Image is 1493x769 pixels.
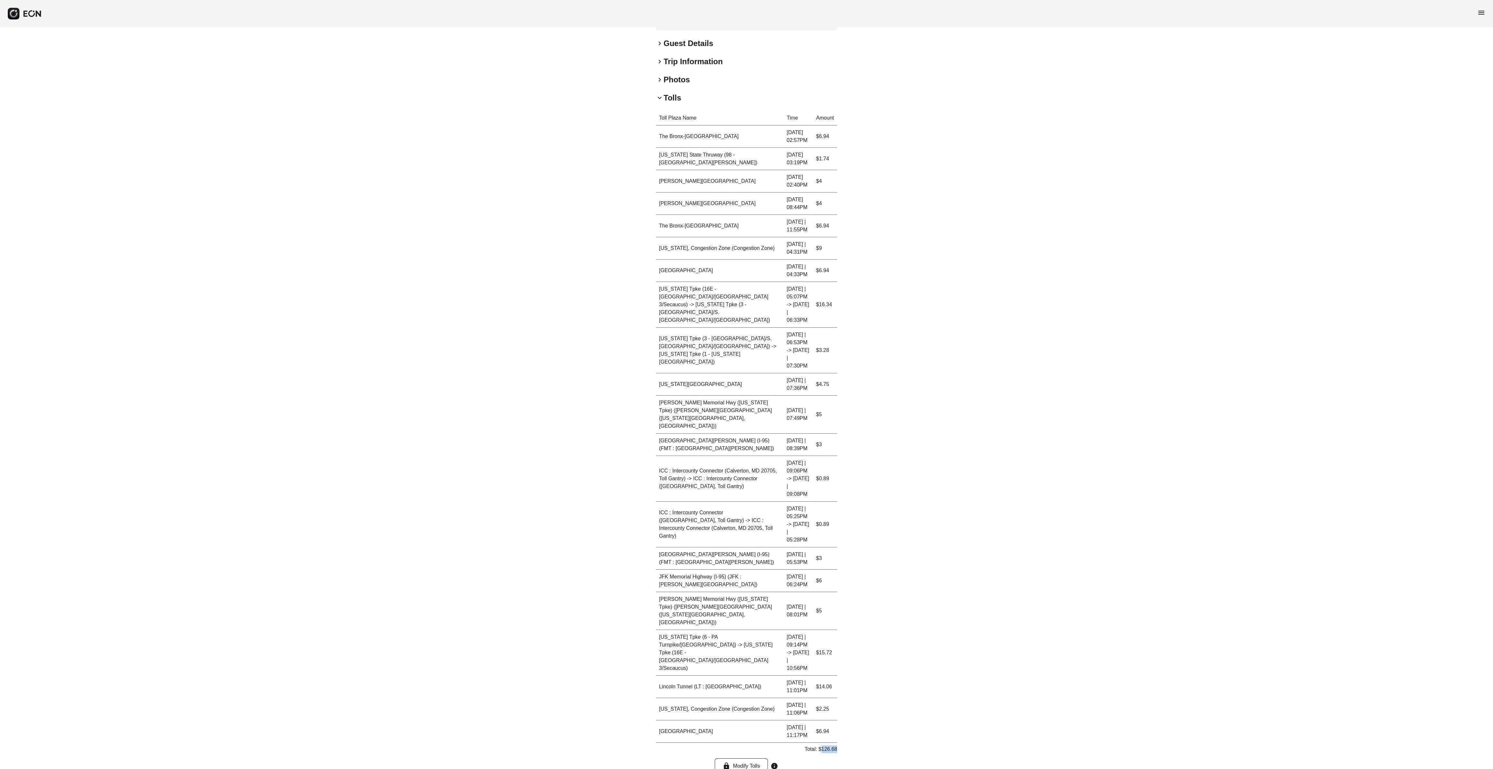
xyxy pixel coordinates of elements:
td: $6.94 [813,125,837,148]
h2: Guest Details [664,38,713,49]
td: [US_STATE] Tpke (6 - PA Turnpike/[GEOGRAPHIC_DATA]) -> [US_STATE] Tpke (16E - [GEOGRAPHIC_DATA]/[... [656,630,783,676]
td: [GEOGRAPHIC_DATA][PERSON_NAME] (I-95) (FMT : [GEOGRAPHIC_DATA][PERSON_NAME]) [656,547,783,570]
td: JFK Memorial Highway (I-95) (JFK : [PERSON_NAME][GEOGRAPHIC_DATA]) [656,570,783,592]
td: $6.94 [813,215,837,237]
td: [US_STATE][GEOGRAPHIC_DATA] [656,373,783,396]
td: [DATE] | 08:39PM [783,434,813,456]
span: menu [1477,9,1485,17]
td: $3 [813,434,837,456]
td: [DATE] | 11:17PM [783,720,813,743]
th: Amount [813,111,837,125]
td: $4.75 [813,373,837,396]
td: $6 [813,570,837,592]
td: [GEOGRAPHIC_DATA] [656,720,783,743]
span: keyboard_arrow_right [656,40,664,47]
td: $2.25 [813,698,837,720]
span: keyboard_arrow_right [656,76,664,84]
td: [PERSON_NAME][GEOGRAPHIC_DATA] [656,192,783,215]
td: [DATE] | 05:53PM [783,547,813,570]
td: [DATE] | 04:31PM [783,237,813,260]
td: [US_STATE] State Thruway (98 - [GEOGRAPHIC_DATA][PERSON_NAME]) [656,148,783,170]
h2: Trip Information [664,56,723,67]
td: [US_STATE] Tpke (16E - [GEOGRAPHIC_DATA]/[GEOGRAPHIC_DATA] 3/Secaucus) -> [US_STATE] Tpke (3 - [G... [656,282,783,328]
td: $3.28 [813,328,837,373]
td: $0.89 [813,456,837,502]
td: $9 [813,237,837,260]
td: $5 [813,592,837,630]
td: $6.94 [813,260,837,282]
h2: Photos [664,75,690,85]
td: $4 [813,170,837,192]
td: ICC : Intercounty Connector ([GEOGRAPHIC_DATA], Toll Gantry) -> ICC : Intercounty Connector (Calv... [656,502,783,547]
td: The Bronx-[GEOGRAPHIC_DATA] [656,125,783,148]
td: [DATE] | 07:36PM [783,373,813,396]
td: [DATE] | 09:06PM -> [DATE] | 09:08PM [783,456,813,502]
td: $5 [813,396,837,434]
td: [PERSON_NAME][GEOGRAPHIC_DATA] [656,170,783,192]
h2: Tolls [664,93,681,103]
span: keyboard_arrow_down [656,94,664,102]
td: [US_STATE] Tpke (3 - [GEOGRAPHIC_DATA]/S. [GEOGRAPHIC_DATA]/[GEOGRAPHIC_DATA]) -> [US_STATE] Tpke... [656,328,783,373]
td: [DATE] | 05:07PM -> [DATE] | 06:33PM [783,282,813,328]
td: $6.94 [813,720,837,743]
td: $16.34 [813,282,837,328]
td: [DATE] 02:57PM [783,125,813,148]
td: [DATE] | 08:01PM [783,592,813,630]
td: [US_STATE], Congestion Zone (Congestion Zone) [656,237,783,260]
td: [DATE] | 11:06PM [783,698,813,720]
td: $1.74 [813,148,837,170]
td: The Bronx-[GEOGRAPHIC_DATA] [656,215,783,237]
td: [DATE] | 07:49PM [783,396,813,434]
p: Total: $126.68 [804,745,837,753]
td: [US_STATE], Congestion Zone (Congestion Zone) [656,698,783,720]
td: $4 [813,192,837,215]
td: [DATE] | 11:55PM [783,215,813,237]
td: $15.72 [813,630,837,676]
td: [DATE] | 11:01PM [783,676,813,698]
td: $14.06 [813,676,837,698]
td: [DATE] | 09:14PM -> [DATE] | 10:56PM [783,630,813,676]
th: Toll Plaza Name [656,111,783,125]
td: [PERSON_NAME] Memorial Hwy ([US_STATE] Tpke) ([PERSON_NAME][GEOGRAPHIC_DATA] ([US_STATE][GEOGRAPH... [656,592,783,630]
td: [DATE] | 05:25PM -> [DATE] | 05:28PM [783,502,813,547]
th: Time [783,111,813,125]
td: Lincoln Tunnel (LT : [GEOGRAPHIC_DATA]) [656,676,783,698]
td: [DATE] 08:44PM [783,192,813,215]
td: ICC : Intercounty Connector (Calverton, MD 20705, Toll Gantry) -> ICC : Intercounty Connector ([G... [656,456,783,502]
td: [GEOGRAPHIC_DATA][PERSON_NAME] (I-95) (FMT : [GEOGRAPHIC_DATA][PERSON_NAME]) [656,434,783,456]
span: keyboard_arrow_right [656,58,664,65]
td: [DATE] 03:19PM [783,148,813,170]
td: [DATE] 02:40PM [783,170,813,192]
td: [DATE] | 04:33PM [783,260,813,282]
td: [DATE] | 06:53PM -> [DATE] | 07:30PM [783,328,813,373]
td: [PERSON_NAME] Memorial Hwy ([US_STATE] Tpke) ([PERSON_NAME][GEOGRAPHIC_DATA] ([US_STATE][GEOGRAPH... [656,396,783,434]
td: $0.89 [813,502,837,547]
td: $3 [813,547,837,570]
td: [DATE] | 06:24PM [783,570,813,592]
td: [GEOGRAPHIC_DATA] [656,260,783,282]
